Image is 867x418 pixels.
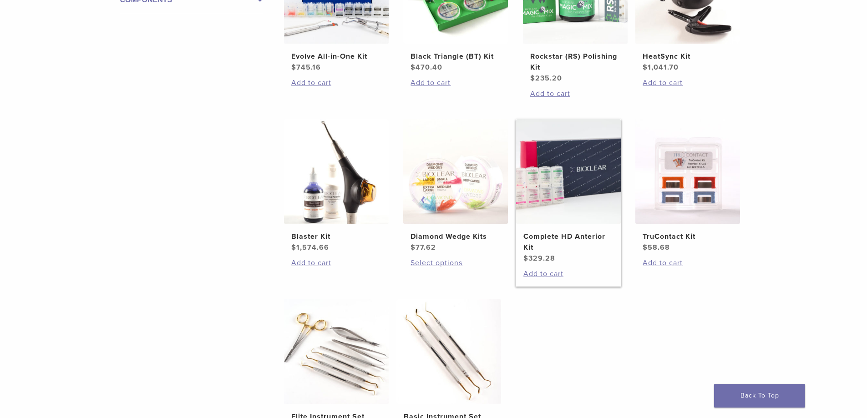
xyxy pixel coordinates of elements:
a: Back To Top [714,384,805,408]
img: Basic Instrument Set [396,299,501,404]
a: Add to cart: “HeatSync Kit” [643,77,733,88]
a: Add to cart: “Evolve All-in-One Kit” [291,77,381,88]
span: $ [291,63,296,72]
a: TruContact KitTruContact Kit $58.68 [635,119,741,253]
h2: Rockstar (RS) Polishing Kit [530,51,620,73]
h2: TruContact Kit [643,231,733,242]
bdi: 470.40 [411,63,442,72]
h2: Evolve All-in-One Kit [291,51,381,62]
h2: Diamond Wedge Kits [411,231,501,242]
a: Add to cart: “Complete HD Anterior Kit” [523,268,613,279]
a: Add to cart: “TruContact Kit” [643,257,733,268]
bdi: 1,041.70 [643,63,679,72]
span: $ [643,243,648,252]
h2: HeatSync Kit [643,51,733,62]
img: Complete HD Anterior Kit [516,119,621,224]
img: Blaster Kit [284,119,389,224]
bdi: 745.16 [291,63,321,72]
a: Blaster KitBlaster Kit $1,574.66 [284,119,390,253]
bdi: 77.62 [411,243,436,252]
h2: Black Triangle (BT) Kit [411,51,501,62]
bdi: 1,574.66 [291,243,329,252]
span: $ [411,243,416,252]
a: Complete HD Anterior KitComplete HD Anterior Kit $329.28 [516,119,622,264]
span: $ [411,63,416,72]
a: Add to cart: “Rockstar (RS) Polishing Kit” [530,88,620,99]
bdi: 235.20 [530,74,562,83]
bdi: 58.68 [643,243,670,252]
img: Diamond Wedge Kits [403,119,508,224]
a: Add to cart: “Blaster Kit” [291,257,381,268]
h2: Blaster Kit [291,231,381,242]
img: TruContact Kit [635,119,740,224]
span: $ [530,74,535,83]
a: Select options for “Diamond Wedge Kits” [411,257,501,268]
bdi: 329.28 [523,254,555,263]
h2: Complete HD Anterior Kit [523,231,613,253]
img: Elite Instrument Set [284,299,389,404]
span: $ [643,63,648,72]
span: $ [291,243,296,252]
a: Add to cart: “Black Triangle (BT) Kit” [411,77,501,88]
a: Diamond Wedge KitsDiamond Wedge Kits $77.62 [403,119,509,253]
span: $ [523,254,528,263]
